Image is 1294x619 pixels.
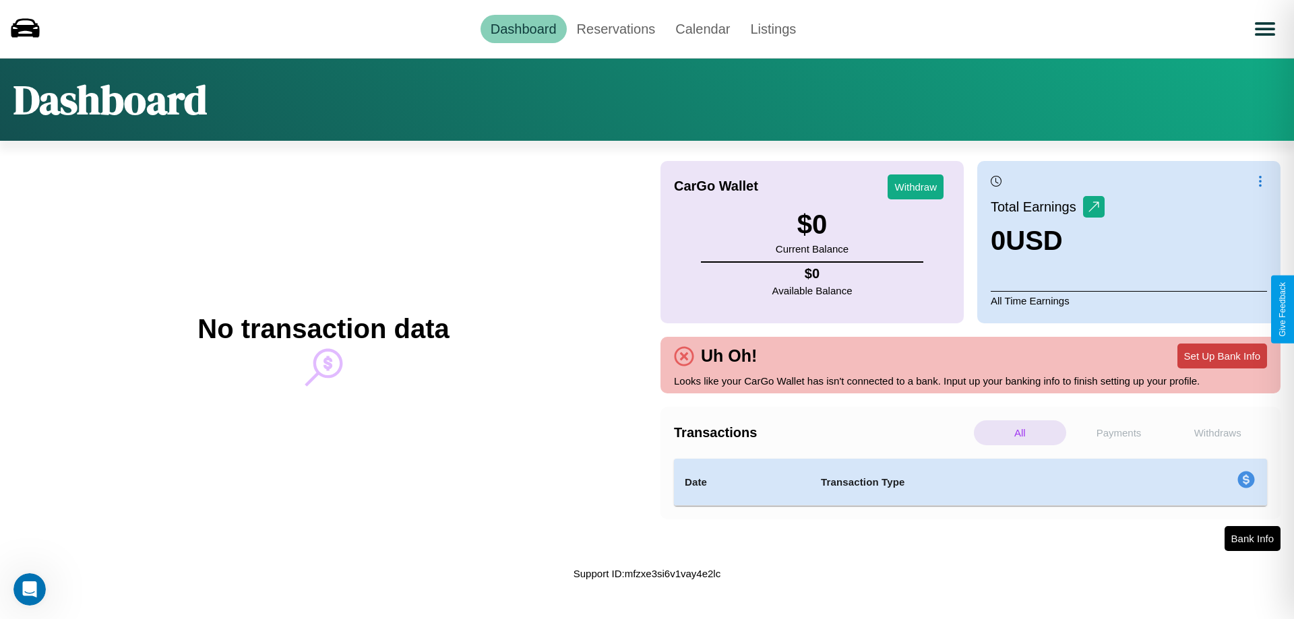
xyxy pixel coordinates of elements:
[772,282,853,300] p: Available Balance
[888,174,944,199] button: Withdraw
[197,314,449,344] h2: No transaction data
[991,195,1083,219] p: Total Earnings
[1225,526,1281,551] button: Bank Info
[776,240,849,258] p: Current Balance
[1278,282,1287,337] div: Give Feedback
[685,474,799,490] h4: Date
[991,291,1267,310] p: All Time Earnings
[13,573,46,606] iframe: Intercom live chat
[740,15,806,43] a: Listings
[991,226,1105,256] h3: 0 USD
[1177,344,1267,368] button: Set Up Bank Info
[821,474,1127,490] h4: Transaction Type
[567,15,666,43] a: Reservations
[665,15,740,43] a: Calendar
[1246,10,1284,48] button: Open menu
[674,459,1267,506] table: simple table
[13,72,207,127] h1: Dashboard
[1073,420,1165,445] p: Payments
[481,15,567,43] a: Dashboard
[1171,420,1264,445] p: Withdraws
[674,178,758,194] h4: CarGo Wallet
[772,266,853,282] h4: $ 0
[974,420,1066,445] p: All
[674,425,970,441] h4: Transactions
[574,564,720,583] p: Support ID: mfzxe3si6v1vay4e2lc
[776,209,849,240] h3: $ 0
[674,372,1267,390] p: Looks like your CarGo Wallet has isn't connected to a bank. Input up your banking info to finish ...
[694,346,764,366] h4: Uh Oh!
